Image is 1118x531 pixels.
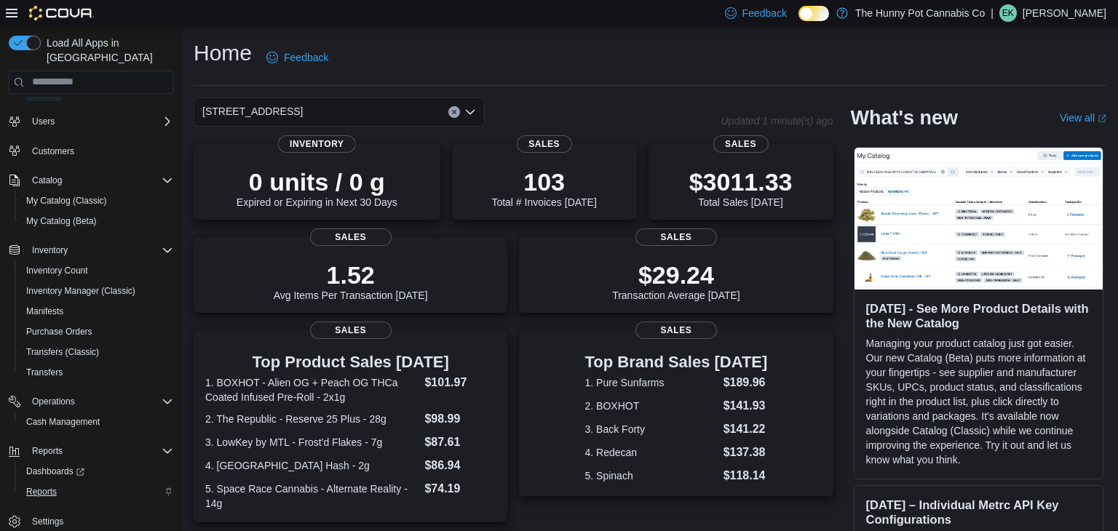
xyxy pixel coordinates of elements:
dd: $141.22 [723,420,768,438]
p: [PERSON_NAME] [1023,4,1106,22]
h3: Top Brand Sales [DATE] [585,354,768,371]
span: Catalog [32,175,62,186]
span: Dark Mode [798,21,799,22]
span: Operations [26,393,173,410]
button: Manifests [15,301,179,322]
span: Load All Apps in [GEOGRAPHIC_DATA] [41,36,173,65]
span: Sales [310,228,392,246]
a: My Catalog (Classic) [20,192,113,209]
dt: 2. The Republic - Reserve 25 Plus - 28g [205,412,419,426]
p: 103 [491,167,596,196]
span: Sales [635,322,717,339]
span: Purchase Orders [26,326,92,338]
h3: [DATE] - See More Product Details with the New Catalog [866,301,1091,330]
a: Customers [26,143,80,160]
button: Inventory [3,240,179,260]
span: Transfers [20,364,173,381]
dt: 4. Redecan [585,445,718,460]
span: My Catalog (Classic) [26,195,107,207]
span: Inventory [26,241,173,259]
button: Reports [26,442,68,460]
span: Settings [32,516,63,527]
span: Sales [310,322,392,339]
span: Feedback [284,50,328,65]
a: Dashboards [20,463,90,480]
button: Inventory Count [15,260,179,281]
a: Transfers (Classic) [20,343,105,361]
dd: $101.97 [424,374,496,391]
span: Users [26,113,173,130]
button: Inventory Manager (Classic) [15,281,179,301]
dd: $74.19 [424,480,496,498]
div: Total # Invoices [DATE] [491,167,596,208]
span: Reports [26,486,57,498]
span: Customers [32,145,74,157]
div: Avg Items Per Transaction [DATE] [274,260,428,301]
span: My Catalog (Beta) [26,215,97,227]
a: Transfers [20,364,68,381]
span: Sales [713,135,768,153]
dt: 5. Space Race Cannabis - Alternate Reality - 14g [205,482,419,511]
button: Inventory [26,241,74,259]
span: Reports [20,483,173,500]
span: Sales [517,135,572,153]
a: View allExternal link [1060,112,1106,124]
button: Operations [3,391,179,412]
button: Catalog [3,170,179,191]
dt: 2. BOXHOT [585,399,718,413]
span: Cash Management [26,416,100,428]
a: Manifests [20,303,69,320]
button: My Catalog (Beta) [15,211,179,231]
a: Feedback [261,43,334,72]
p: $29.24 [612,260,740,290]
span: Inventory [32,244,68,256]
dd: $86.94 [424,457,496,474]
dt: 1. BOXHOT - Alien OG + Peach OG THCa Coated Infused Pre-Roll - 2x1g [205,375,419,404]
span: Inventory Count [20,262,173,279]
span: Inventory Manager (Classic) [20,282,173,300]
button: Clear input [448,106,460,118]
dt: 3. Back Forty [585,422,718,436]
div: Transaction Average [DATE] [612,260,740,301]
a: Reports [20,483,63,500]
a: Inventory Manager (Classic) [20,282,141,300]
div: Expired or Expiring in Next 30 Days [237,167,397,208]
button: Reports [3,441,179,461]
h3: Top Product Sales [DATE] [205,354,496,371]
dt: 3. LowKey by MTL - Frost'd Flakes - 7g [205,435,419,450]
span: Dashboards [20,463,173,480]
button: Users [3,111,179,132]
button: Open list of options [464,106,476,118]
span: Manifests [26,306,63,317]
div: Total Sales [DATE] [689,167,793,208]
p: | [991,4,994,22]
p: The Hunny Pot Cannabis Co [855,4,985,22]
dd: $118.14 [723,467,768,484]
h2: What's new [851,106,958,129]
p: Updated 1 minute(s) ago [721,115,833,127]
span: Feedback [742,6,787,20]
h3: [DATE] – Individual Metrc API Key Configurations [866,498,1091,527]
button: My Catalog (Classic) [15,191,179,211]
dt: 5. Spinach [585,468,718,483]
span: Catalog [26,172,173,189]
span: Inventory Manager (Classic) [26,285,135,297]
p: $3011.33 [689,167,793,196]
span: Reports [26,442,173,460]
span: My Catalog (Classic) [20,192,173,209]
span: Cash Management [20,413,173,431]
button: Catalog [26,172,68,189]
span: Inventory [278,135,356,153]
dd: $87.61 [424,434,496,451]
button: Transfers (Classic) [15,342,179,362]
input: Dark Mode [798,6,829,21]
img: Cova [29,6,94,20]
span: EK [1002,4,1014,22]
a: Purchase Orders [20,323,98,340]
button: Transfers [15,362,179,383]
a: Inventory Count [20,262,94,279]
a: Cash Management [20,413,106,431]
span: Manifests [20,303,173,320]
span: Purchase Orders [20,323,173,340]
p: Managing your product catalog just got easier. Our new Catalog (Beta) puts more information at yo... [866,336,1091,467]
